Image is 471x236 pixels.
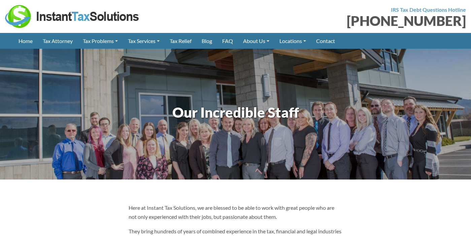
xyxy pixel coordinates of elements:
[5,12,140,19] a: Instant Tax Solutions Logo
[241,14,466,28] div: [PHONE_NUMBER]
[5,5,140,28] img: Instant Tax Solutions Logo
[391,6,466,13] strong: IRS Tax Debt Questions Hotline
[311,33,340,49] a: Contact
[274,33,311,49] a: Locations
[217,33,238,49] a: FAQ
[165,33,197,49] a: Tax Relief
[13,33,38,49] a: Home
[38,33,78,49] a: Tax Attorney
[123,33,165,49] a: Tax Services
[238,33,274,49] a: About Us
[17,103,454,122] h1: Our Incredible Staff
[197,33,217,49] a: Blog
[78,33,123,49] a: Tax Problems
[129,203,342,221] p: Here at Instant Tax Solutions, we are blessed to be able to work with great people who are not on...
